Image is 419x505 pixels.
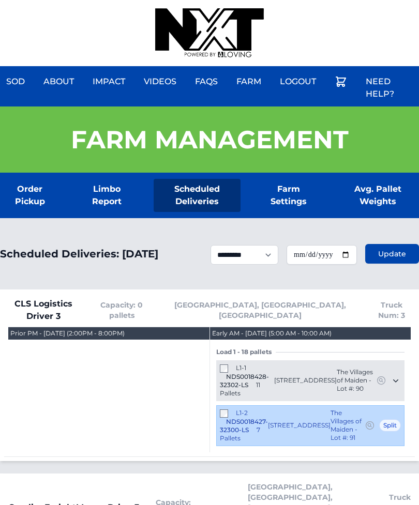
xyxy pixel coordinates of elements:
[155,8,264,58] img: nextdaysod.com Logo
[337,368,376,393] span: The Villages of Maiden - Lot #: 90
[71,127,349,152] h1: Farm Management
[379,419,401,432] span: Split
[37,69,80,94] a: About
[8,298,79,323] span: CLS Logistics Driver 3
[360,69,419,106] a: Need Help?
[268,421,331,430] span: [STREET_ADDRESS]
[216,348,276,356] span: Load 1 - 18 pallets
[138,69,183,94] a: Videos
[236,409,248,417] span: L1-2
[96,300,148,320] span: Capacity: 0 pallets
[77,179,138,212] a: Limbo Report
[164,300,356,320] span: [GEOGRAPHIC_DATA], [GEOGRAPHIC_DATA], [GEOGRAPHIC_DATA]
[189,69,224,94] a: FAQs
[331,409,365,442] span: The Villages of Maiden - Lot #: 91
[220,373,269,389] span: NDS0018428-32302-LS
[274,69,322,94] a: Logout
[220,426,260,442] span: 7 Pallets
[373,300,411,320] span: Truck Num: 3
[154,179,241,212] a: Scheduled Deliveries
[10,329,125,338] div: Prior PM - [DATE] (2:00PM - 8:00PM)
[236,364,246,372] span: L1-1
[220,381,260,397] span: 11 Pallets
[378,249,406,259] span: Update
[86,69,131,94] a: Impact
[230,69,267,94] a: Farm
[274,376,337,385] span: [STREET_ADDRESS]
[220,418,268,434] span: NDS0018427-32300-LS
[212,329,332,338] div: Early AM - [DATE] (5:00 AM - 10:00 AM)
[365,244,419,264] button: Update
[336,179,419,212] a: Avg. Pallet Weights
[257,179,320,212] a: Farm Settings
